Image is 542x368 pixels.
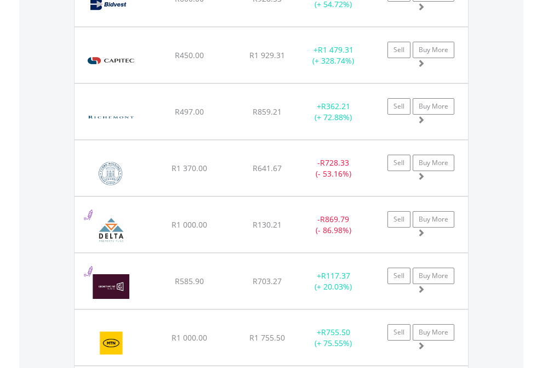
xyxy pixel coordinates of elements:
[413,324,454,341] a: Buy More
[413,155,454,171] a: Buy More
[80,267,142,306] img: EQU.ZA.GRT.png
[413,268,454,284] a: Buy More
[253,219,282,230] span: R130.21
[172,163,207,173] span: R1 370.00
[249,50,285,60] span: R1 929.31
[172,332,207,343] span: R1 000.00
[253,163,282,173] span: R641.67
[175,50,204,60] span: R450.00
[80,41,142,80] img: EQU.ZA.CPI.png
[299,214,368,236] div: - (- 86.98%)
[80,98,142,137] img: EQU.ZA.CFR.png
[253,106,282,117] span: R859.21
[80,324,143,363] img: EQU.ZA.MTN.png
[318,44,353,55] span: R1 479.31
[249,332,285,343] span: R1 755.50
[175,276,204,286] span: R585.90
[253,276,282,286] span: R703.27
[413,98,454,115] a: Buy More
[299,101,368,123] div: + (+ 72.88%)
[321,101,350,111] span: R362.21
[387,155,410,171] a: Sell
[299,327,368,349] div: + (+ 75.55%)
[387,268,410,284] a: Sell
[320,157,349,168] span: R728.33
[387,42,410,58] a: Sell
[321,327,350,337] span: R755.50
[320,214,349,224] span: R869.79
[321,270,350,281] span: R117.37
[413,211,454,228] a: Buy More
[387,211,410,228] a: Sell
[387,324,410,341] a: Sell
[172,219,207,230] span: R1 000.00
[80,211,142,250] img: EQU.ZA.DLT.png
[175,106,204,117] span: R497.00
[299,44,368,66] div: + (+ 328.74%)
[387,98,410,115] a: Sell
[80,154,142,193] img: EQU.ZA.COH.png
[299,270,368,292] div: + (+ 20.03%)
[413,42,454,58] a: Buy More
[299,157,368,179] div: - (- 53.16%)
